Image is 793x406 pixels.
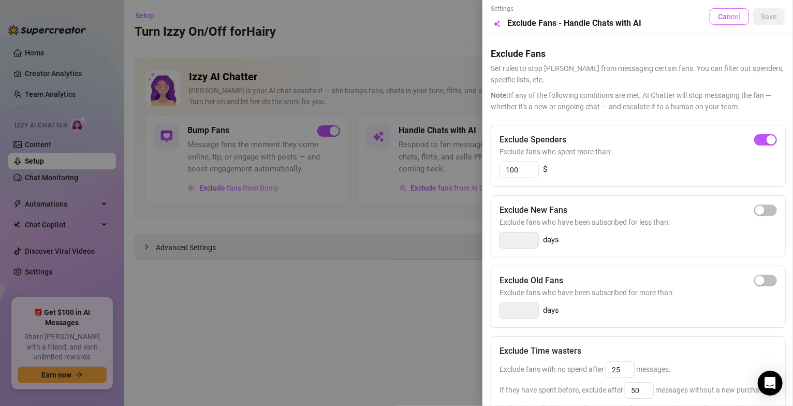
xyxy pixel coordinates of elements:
span: Exclude fans with no spend after messages. [500,365,671,373]
span: Note: [491,91,509,99]
span: Exclude fans who spent more than: [500,146,777,157]
span: If they have spent before, exclude after messages without a new purchase. [500,386,769,394]
h5: Exclude New Fans [500,204,567,216]
span: Exclude fans who have been subscribed for less than: [500,216,777,228]
h5: Exclude Spenders [500,134,566,146]
span: Settings [491,4,641,14]
div: Open Intercom Messenger [758,371,783,396]
span: $ [543,164,547,176]
h5: Exclude Fans - Handle Chats with AI [507,17,641,30]
span: Cancel [718,12,741,21]
h5: Exclude Time wasters [500,345,581,357]
span: Set rules to stop [PERSON_NAME] from messaging certain fans. You can filter out spenders, specifi... [491,63,785,85]
span: Exclude fans who have been subscribed for more than: [500,287,777,298]
span: days [543,304,559,317]
button: Save [753,8,785,25]
h5: Exclude Old Fans [500,274,563,287]
h5: Exclude Fans [491,47,785,61]
span: days [543,234,559,247]
button: Cancel [710,8,749,25]
span: If any of the following conditions are met, AI Chatter will stop messaging the fan — whether it's... [491,90,785,112]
